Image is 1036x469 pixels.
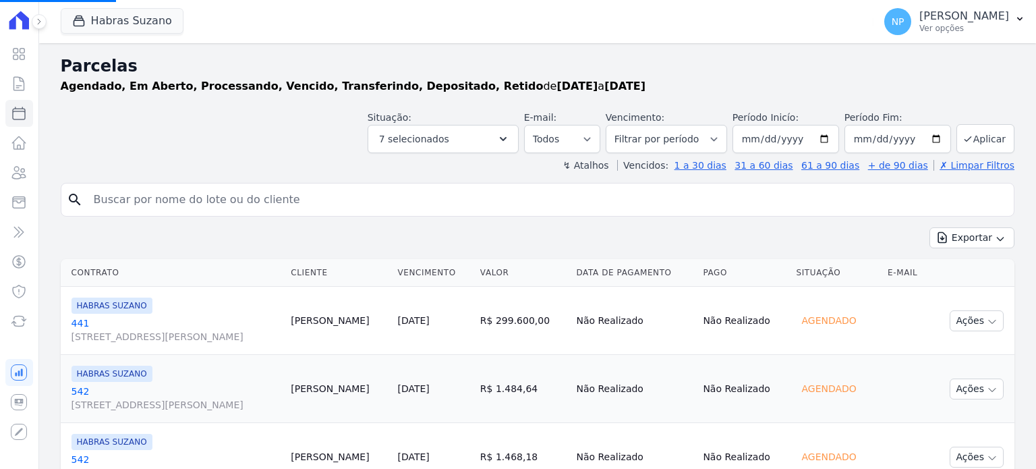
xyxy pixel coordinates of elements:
th: Data de Pagamento [571,259,697,287]
th: Vencimento [392,259,474,287]
label: Período Fim: [844,111,951,125]
div: Agendado [796,311,861,330]
a: 31 a 60 dias [735,160,793,171]
th: Cliente [285,259,392,287]
span: NP [892,17,904,26]
a: 542[STREET_ADDRESS][PERSON_NAME] [71,385,281,412]
span: 7 selecionados [379,131,449,147]
label: ↯ Atalhos [563,160,608,171]
button: Ações [950,379,1004,399]
h2: Parcelas [61,54,1014,78]
p: [PERSON_NAME] [919,9,1009,23]
td: [PERSON_NAME] [285,287,392,355]
div: Agendado [796,447,861,466]
button: NP [PERSON_NAME] Ver opções [873,3,1036,40]
td: Não Realizado [697,287,790,355]
i: search [67,192,83,208]
a: ✗ Limpar Filtros [933,160,1014,171]
td: Não Realizado [697,355,790,423]
strong: [DATE] [604,80,645,92]
button: Habras Suzano [61,8,183,34]
a: [DATE] [397,451,429,462]
td: R$ 1.484,64 [475,355,571,423]
strong: Agendado, Em Aberto, Processando, Vencido, Transferindo, Depositado, Retido [61,80,544,92]
label: Período Inicío: [732,112,799,123]
button: Ações [950,310,1004,331]
label: Vencimento: [606,112,664,123]
label: Vencidos: [617,160,668,171]
button: Exportar [929,227,1014,248]
td: Não Realizado [571,287,697,355]
button: Aplicar [956,124,1014,153]
strong: [DATE] [556,80,598,92]
th: Pago [697,259,790,287]
a: [DATE] [397,383,429,394]
input: Buscar por nome do lote ou do cliente [86,186,1008,213]
td: Não Realizado [571,355,697,423]
button: 7 selecionados [368,125,519,153]
a: 441[STREET_ADDRESS][PERSON_NAME] [71,316,281,343]
label: E-mail: [524,112,557,123]
span: HABRAS SUZANO [71,298,152,314]
td: R$ 299.600,00 [475,287,571,355]
p: Ver opções [919,23,1009,34]
a: + de 90 dias [868,160,928,171]
th: Contrato [61,259,286,287]
th: E-mail [882,259,931,287]
th: Valor [475,259,571,287]
span: [STREET_ADDRESS][PERSON_NAME] [71,330,281,343]
th: Situação [790,259,882,287]
span: HABRAS SUZANO [71,366,152,382]
a: 61 a 90 dias [801,160,859,171]
button: Ações [950,447,1004,468]
span: [STREET_ADDRESS][PERSON_NAME] [71,398,281,412]
label: Situação: [368,112,411,123]
td: [PERSON_NAME] [285,355,392,423]
a: [DATE] [397,315,429,326]
p: de a [61,78,645,94]
div: Agendado [796,379,861,398]
span: HABRAS SUZANO [71,434,152,450]
a: 1 a 30 dias [674,160,726,171]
